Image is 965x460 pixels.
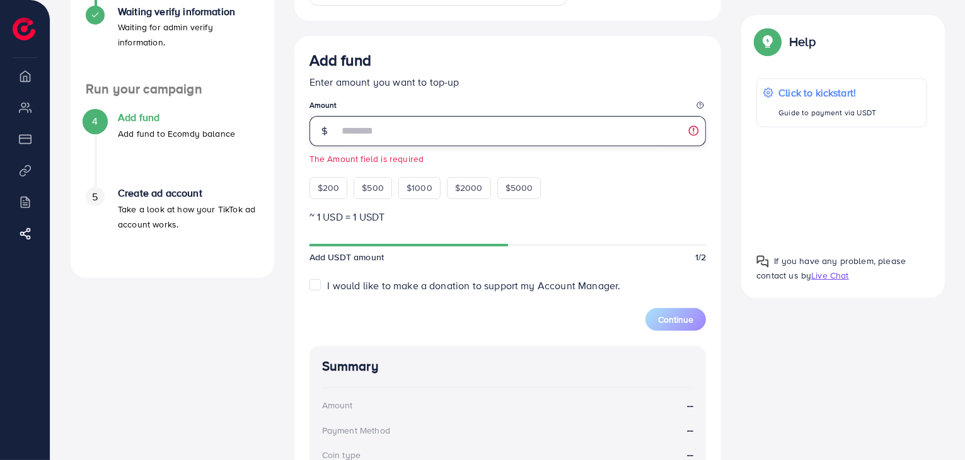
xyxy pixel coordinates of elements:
[362,181,384,194] span: $500
[455,181,483,194] span: $2000
[71,6,274,81] li: Waiting verify information
[789,34,816,49] p: Help
[687,423,693,437] strong: --
[322,424,390,437] div: Payment Method
[92,190,98,204] span: 5
[309,209,707,224] p: ~ 1 USD = 1 USDT
[687,398,693,413] strong: --
[71,112,274,187] li: Add fund
[309,100,707,115] legend: Amount
[92,114,98,129] span: 4
[778,105,876,120] p: Guide to payment via USDT
[645,308,706,331] button: Continue
[695,251,706,263] span: 1/2
[118,112,235,124] h4: Add fund
[309,152,707,165] small: The Amount field is required
[71,81,274,97] h4: Run your campaign
[118,20,259,50] p: Waiting for admin verify information.
[118,126,235,141] p: Add fund to Ecomdy balance
[756,30,779,53] img: Popup guide
[506,181,533,194] span: $5000
[318,181,340,194] span: $200
[309,51,371,69] h3: Add fund
[778,85,876,100] p: Click to kickstart!
[911,403,956,451] iframe: Chat
[811,269,848,282] span: Live Chat
[756,255,906,282] span: If you have any problem, please contact us by
[407,181,432,194] span: $1000
[658,313,693,326] span: Continue
[13,18,35,40] img: logo
[756,255,769,268] img: Popup guide
[328,279,621,292] span: I would like to make a donation to support my Account Manager.
[309,251,384,263] span: Add USDT amount
[322,399,353,411] div: Amount
[322,359,694,374] h4: Summary
[309,74,707,89] p: Enter amount you want to top-up
[71,187,274,263] li: Create ad account
[118,202,259,232] p: Take a look at how your TikTok ad account works.
[118,187,259,199] h4: Create ad account
[118,6,259,18] h4: Waiting verify information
